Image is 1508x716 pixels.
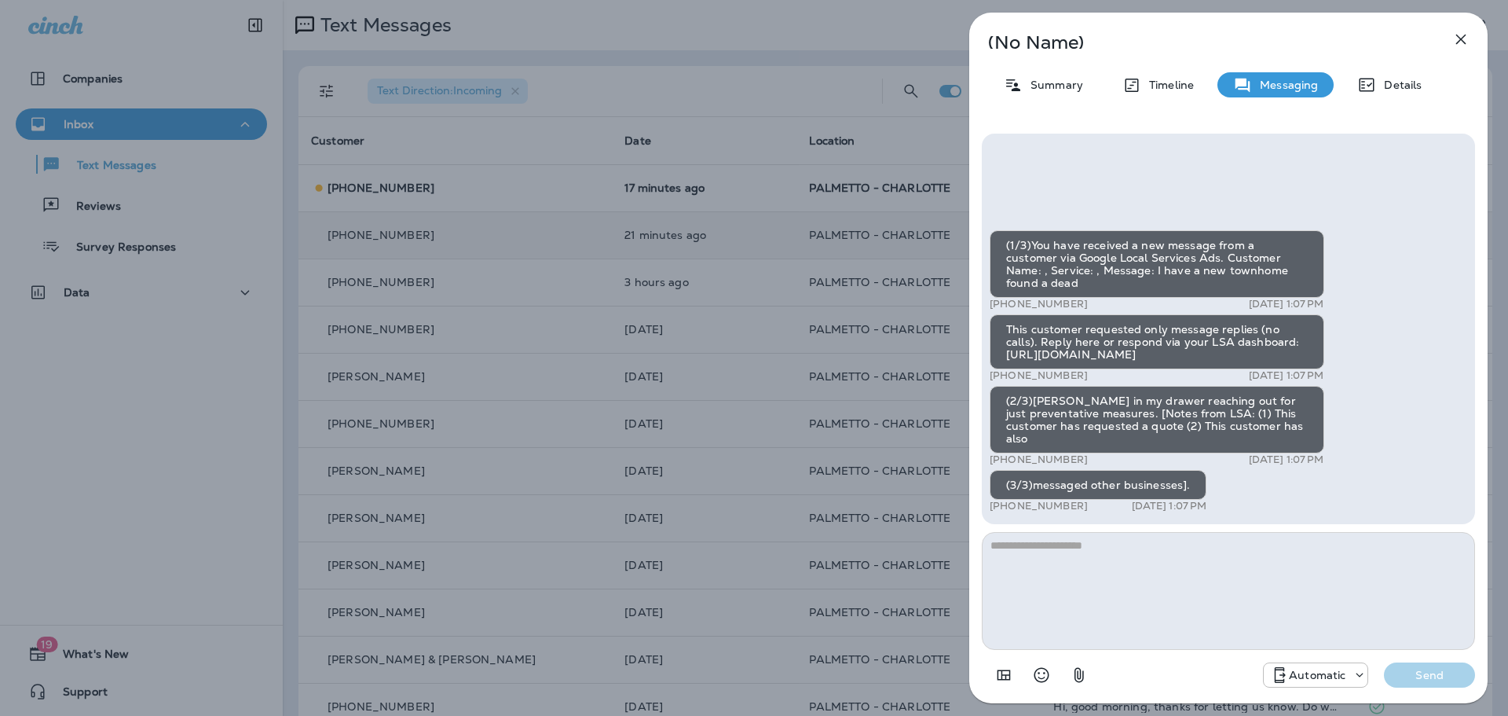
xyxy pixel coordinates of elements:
p: Messaging [1252,79,1318,91]
p: [DATE] 1:07 PM [1132,500,1207,512]
p: (No Name) [988,36,1417,49]
div: (1/3)You have received a new message from a customer via Google Local Services Ads. Customer Name... [990,230,1324,298]
p: [DATE] 1:07 PM [1249,298,1324,310]
p: [PHONE_NUMBER] [990,298,1088,310]
div: This customer requested only message replies (no calls). Reply here or respond via your LSA dashb... [990,314,1324,369]
p: Timeline [1141,79,1194,91]
button: Add in a premade template [988,659,1019,691]
div: (2/3)[PERSON_NAME] in my drawer reaching out for just preventative measures. [Notes from LSA: (1)... [990,386,1324,453]
p: Summary [1023,79,1083,91]
div: (3/3)messaged other businesses]. [990,470,1206,500]
p: [PHONE_NUMBER] [990,369,1088,382]
p: [DATE] 1:07 PM [1249,369,1324,382]
p: [DATE] 1:07 PM [1249,453,1324,466]
p: [PHONE_NUMBER] [990,500,1088,512]
p: [PHONE_NUMBER] [990,453,1088,466]
button: Select an emoji [1026,659,1057,691]
p: Details [1376,79,1422,91]
p: Automatic [1289,669,1345,681]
